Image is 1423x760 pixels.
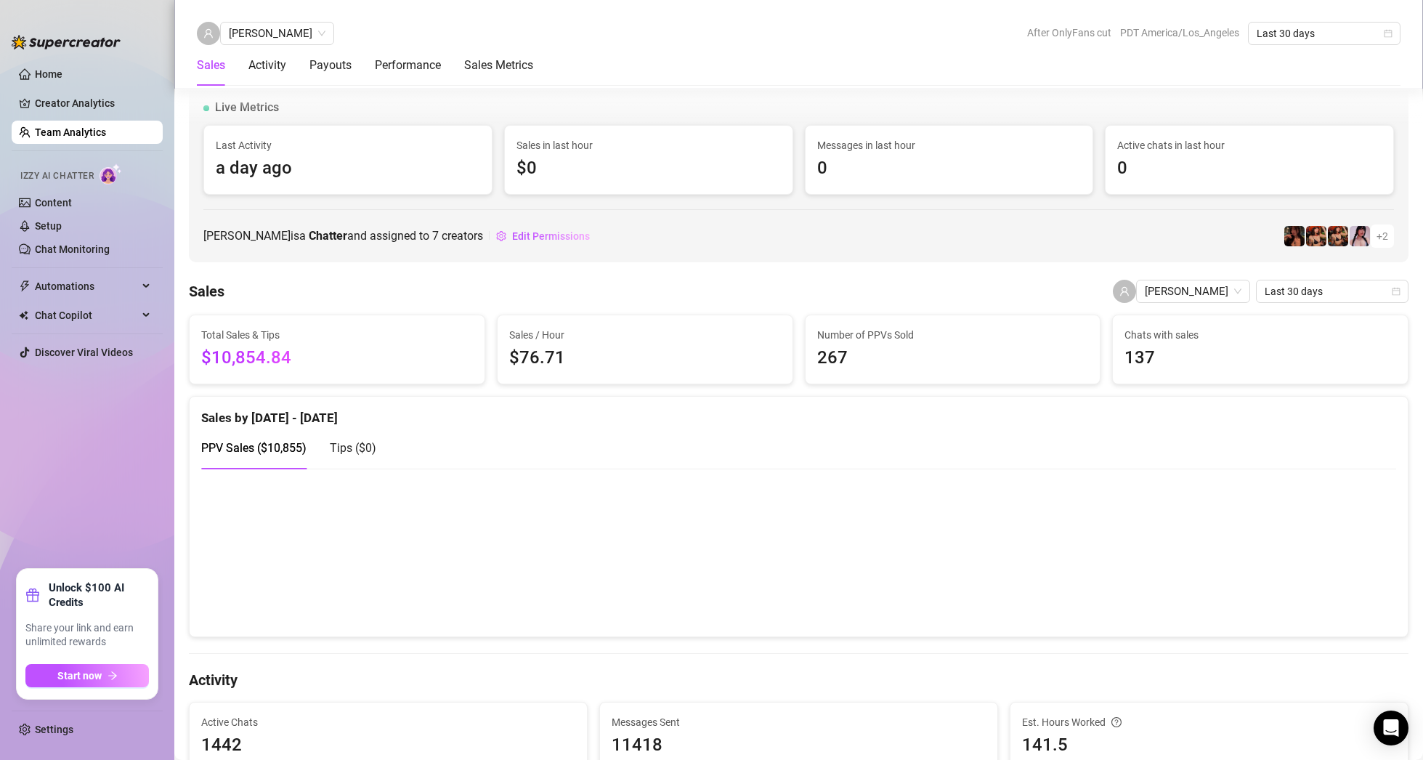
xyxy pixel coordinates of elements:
span: $76.71 [509,344,781,372]
span: 267 [817,344,1089,372]
span: Active chats in last hour [1117,137,1382,153]
span: Last 30 days [1257,23,1392,44]
div: Activity [248,57,286,74]
span: Izzy AI Chatter [20,169,94,183]
span: gift [25,588,40,602]
strong: Unlock $100 AI Credits [49,581,149,610]
span: Last Activity [216,137,480,153]
span: Chat Copilot [35,304,138,327]
span: thunderbolt [19,280,31,292]
span: + 2 [1377,228,1388,244]
div: Sales [197,57,225,74]
a: Home [35,68,62,80]
span: PPV Sales ( $10,855 ) [201,441,307,455]
span: Start now [57,670,102,682]
img: Chat Copilot [19,310,28,320]
b: Chatter [309,229,347,243]
span: Sales / Hour [509,327,781,343]
span: Tips ( $0 ) [330,441,376,455]
span: Sales in last hour [516,137,781,153]
div: Est. Hours Worked [1022,714,1396,730]
a: Discover Viral Videos [35,347,133,358]
div: Open Intercom Messenger [1374,711,1408,745]
span: calendar [1384,29,1392,38]
h4: Activity [189,670,1408,690]
img: Oxillery [1306,226,1326,246]
span: 141.5 [1022,732,1396,759]
button: Start nowarrow-right [25,664,149,687]
span: 7 [432,229,439,243]
span: arrow-right [108,671,118,681]
span: calendar [1392,287,1400,296]
div: Sales by [DATE] - [DATE] [201,397,1396,428]
span: Automations [35,275,138,298]
div: Sales Metrics [464,57,533,74]
a: Content [35,197,72,209]
span: setting [496,231,506,241]
span: Edit Permissions [512,230,590,242]
span: 0 [817,155,1082,182]
span: Last 30 days [1265,280,1400,302]
span: Live Metrics [215,99,279,116]
a: Settings [35,724,73,735]
span: Active Chats [201,714,575,730]
span: After OnlyFans cut [1027,22,1111,44]
img: OxilleryOF [1328,226,1348,246]
img: cyber [1350,226,1370,246]
span: $0 [516,155,781,182]
span: Messages Sent [612,714,986,730]
span: [PERSON_NAME] is a and assigned to creators [203,227,483,245]
span: 0 [1117,155,1382,182]
img: logo-BBDzfeDw.svg [12,35,121,49]
span: user [1119,286,1130,296]
span: $10,854.84 [201,344,473,372]
span: question-circle [1111,714,1122,730]
a: Creator Analytics [35,92,151,115]
img: steph [1284,226,1305,246]
div: Performance [375,57,441,74]
span: a day ago [216,155,480,182]
h4: Sales [189,281,224,302]
span: 11418 [612,732,986,759]
span: Number of PPVs Sold [817,327,1089,343]
a: Setup [35,220,62,232]
img: AI Chatter [100,163,122,185]
span: vanessa marandici [1145,280,1241,302]
span: 137 [1124,344,1396,372]
span: Share your link and earn unlimited rewards [25,621,149,650]
span: Total Sales & Tips [201,327,473,343]
span: vanessa marandici [229,23,325,44]
a: Chat Monitoring [35,243,110,255]
span: 1442 [201,732,575,759]
span: Messages in last hour [817,137,1082,153]
div: Payouts [309,57,352,74]
span: user [203,28,214,39]
span: Chats with sales [1124,327,1396,343]
span: PDT America/Los_Angeles [1120,22,1239,44]
button: Edit Permissions [495,225,591,248]
a: Team Analytics [35,126,106,138]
